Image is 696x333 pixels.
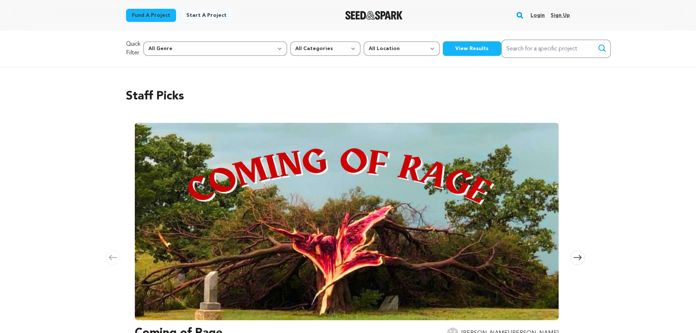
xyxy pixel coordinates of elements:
img: Seed&Spark Logo Dark Mode [345,11,403,20]
a: Login [530,10,545,21]
img: Coming of Rage image [135,123,559,320]
button: View Results [443,41,501,56]
a: Start a project [180,9,232,22]
h2: Staff Picks [126,88,570,105]
input: Search for a specific project [501,39,611,58]
a: Sign up [551,10,570,21]
a: Seed&Spark Homepage [345,11,403,20]
a: Fund a project [126,9,176,22]
p: Quick Filter [126,40,140,57]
